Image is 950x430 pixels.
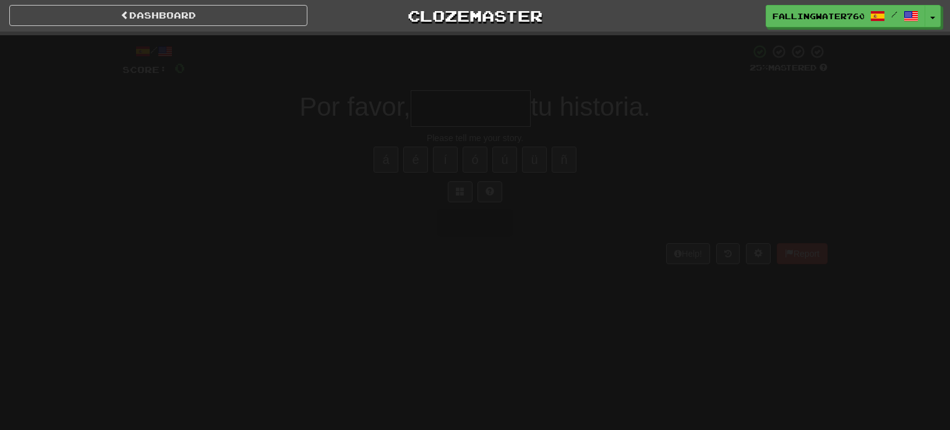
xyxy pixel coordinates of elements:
span: 0 [174,60,185,75]
a: FallingWater7609 / [766,5,925,27]
span: Score: [122,64,167,75]
button: Help! [666,243,710,264]
div: / [122,44,185,59]
button: ó [463,147,487,173]
span: / [891,10,897,19]
a: Dashboard [9,5,307,26]
button: é [403,147,428,173]
button: Submit [437,209,513,237]
span: FallingWater7609 [772,11,864,22]
button: ñ [552,147,576,173]
button: Round history (alt+y) [716,243,740,264]
button: Report [777,243,828,264]
div: Mastered [750,62,828,74]
button: Switch sentence to multiple choice alt+p [448,181,473,202]
button: í [433,147,458,173]
span: 25 % [750,62,768,72]
span: 0 [297,33,307,48]
button: Single letter hint - you only get 1 per sentence and score half the points! alt+h [477,181,502,202]
button: ú [492,147,517,173]
div: Please tell me your story. [122,132,828,144]
a: Clozemaster [326,5,624,27]
span: 0 [524,33,534,48]
span: Por favor, [299,92,411,121]
button: á [374,147,398,173]
span: tu historia. [531,92,651,121]
span: 10 [717,33,738,48]
button: ü [522,147,547,173]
